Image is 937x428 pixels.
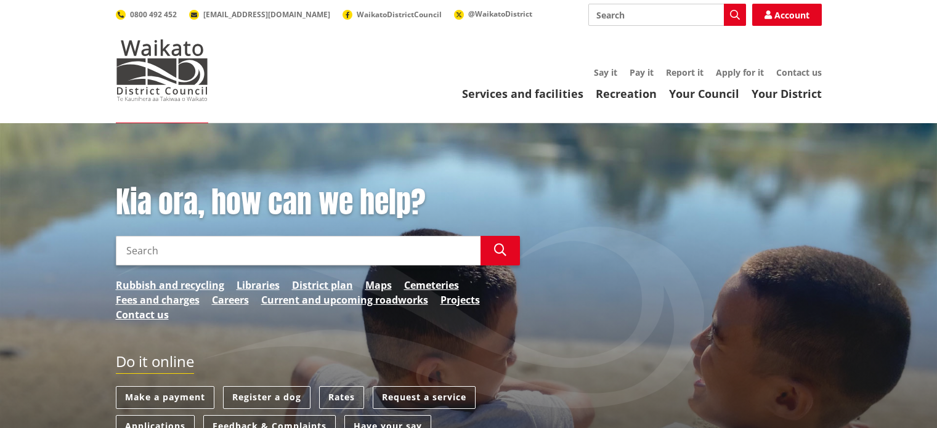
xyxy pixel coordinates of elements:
a: [EMAIL_ADDRESS][DOMAIN_NAME] [189,9,330,20]
a: @WaikatoDistrict [454,9,532,19]
a: Say it [594,67,617,78]
a: Pay it [630,67,654,78]
span: [EMAIL_ADDRESS][DOMAIN_NAME] [203,9,330,20]
a: Careers [212,293,249,307]
span: WaikatoDistrictCouncil [357,9,442,20]
a: Request a service [373,386,476,409]
a: Projects [440,293,480,307]
a: Register a dog [223,386,310,409]
a: Recreation [596,86,657,101]
a: Make a payment [116,386,214,409]
span: 0800 492 452 [130,9,177,20]
a: Current and upcoming roadworks [261,293,428,307]
span: @WaikatoDistrict [468,9,532,19]
a: WaikatoDistrictCouncil [343,9,442,20]
a: District plan [292,278,353,293]
a: Account [752,4,822,26]
a: Contact us [116,307,169,322]
a: Maps [365,278,392,293]
a: Cemeteries [404,278,459,293]
a: Your Council [669,86,739,101]
a: Your District [752,86,822,101]
h1: Kia ora, how can we help? [116,185,520,220]
a: Rubbish and recycling [116,278,224,293]
img: Waikato District Council - Te Kaunihera aa Takiwaa o Waikato [116,39,208,101]
a: Rates [319,386,364,409]
a: Contact us [776,67,822,78]
a: 0800 492 452 [116,9,177,20]
input: Search input [588,4,746,26]
a: Fees and charges [116,293,200,307]
h2: Do it online [116,353,194,374]
a: Apply for it [716,67,764,78]
input: Search input [116,236,481,265]
a: Libraries [237,278,280,293]
a: Report it [666,67,704,78]
a: Services and facilities [462,86,583,101]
